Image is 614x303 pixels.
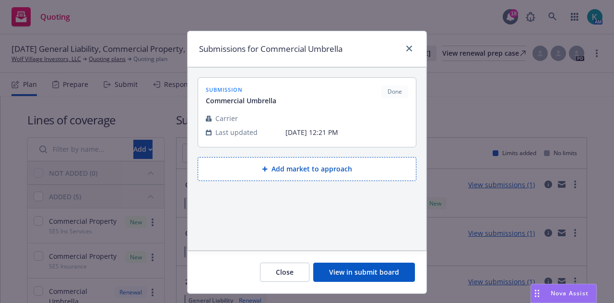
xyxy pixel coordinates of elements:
[385,87,404,96] span: Done
[531,284,597,303] button: Nova Assist
[313,263,415,282] button: View in submit board
[260,263,309,282] button: Close
[206,85,276,94] span: submission
[215,113,238,123] span: Carrier
[215,127,258,137] span: Last updated
[403,43,415,54] a: close
[199,43,342,55] h1: Submissions for Commercial Umbrella
[206,96,276,106] span: Commercial Umbrella
[285,127,408,137] span: [DATE] 12:21 PM
[198,157,416,181] button: Add market to approach
[531,284,543,303] div: Drag to move
[551,289,589,297] span: Nova Assist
